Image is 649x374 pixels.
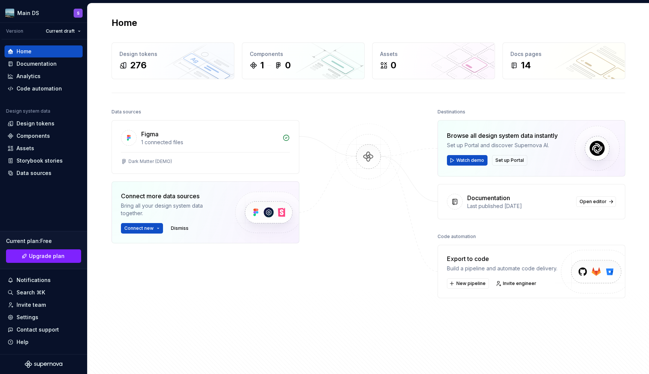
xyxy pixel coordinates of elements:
h2: Home [112,17,137,29]
div: Code automation [438,231,476,242]
div: Home [17,48,32,55]
div: Data sources [112,107,141,117]
div: Design tokens [17,120,54,127]
div: Notifications [17,276,51,284]
svg: Supernova Logo [25,360,62,368]
div: Connect more data sources [121,192,222,201]
div: Assets [17,145,34,152]
div: Help [17,338,29,346]
button: Main DSS [2,5,86,21]
a: Invite team [5,299,83,311]
span: New pipeline [456,280,486,287]
div: Docs pages [510,50,617,58]
a: Analytics [5,70,83,82]
a: Storybook stories [5,155,83,167]
div: Figma [141,130,158,139]
div: S [77,10,80,16]
a: Assets0 [372,42,495,79]
a: Data sources [5,167,83,179]
span: Watch demo [456,157,484,163]
div: Destinations [438,107,465,117]
a: Docs pages14 [503,42,625,79]
button: Notifications [5,274,83,286]
div: Browse all design system data instantly [447,131,558,140]
div: 14 [521,59,531,71]
a: Components [5,130,83,142]
div: Documentation [467,193,510,202]
div: Invite team [17,301,46,309]
div: Last published [DATE] [467,202,572,210]
div: Export to code [447,254,557,263]
div: Design tokens [119,50,226,58]
a: Figma1 connected filesDark Matter (DEMO) [112,120,299,174]
div: Contact support [17,326,59,333]
span: Current draft [46,28,75,34]
div: Dark Matter (DEMO) [128,158,172,164]
div: 0 [285,59,291,71]
button: Connect new [121,223,163,234]
button: Dismiss [168,223,192,234]
div: Bring all your design system data together. [121,202,222,217]
div: 1 connected files [141,139,278,146]
button: Set up Portal [492,155,527,166]
div: Analytics [17,72,41,80]
div: Build a pipeline and automate code delivery. [447,265,557,272]
a: Assets [5,142,83,154]
span: Dismiss [171,225,189,231]
div: Components [250,50,357,58]
a: Home [5,45,83,57]
span: Invite engineer [503,280,536,287]
a: Documentation [5,58,83,70]
a: Open editor [576,196,616,207]
div: Documentation [17,60,57,68]
img: 24f60e78-e584-4f07-a106-7c533a419b8d.png [5,9,14,18]
div: Design system data [6,108,50,114]
a: Components10 [242,42,365,79]
div: 276 [130,59,146,71]
div: Main DS [17,9,39,17]
div: Version [6,28,23,34]
span: Connect new [124,225,154,231]
div: Current plan : Free [6,237,81,245]
a: Design tokens [5,118,83,130]
div: 1 [260,59,264,71]
a: Invite engineer [494,278,540,289]
button: Contact support [5,324,83,336]
div: 0 [391,59,396,71]
button: New pipeline [447,278,489,289]
button: Current draft [42,26,84,36]
div: Search ⌘K [17,289,45,296]
span: Upgrade plan [29,252,65,260]
div: Components [17,132,50,140]
span: Open editor [580,199,607,205]
div: Set up Portal and discover Supernova AI. [447,142,558,149]
a: Code automation [5,83,83,95]
div: Settings [17,314,38,321]
button: Search ⌘K [5,287,83,299]
button: Upgrade plan [6,249,81,263]
div: Data sources [17,169,51,177]
a: Settings [5,311,83,323]
span: Set up Portal [495,157,524,163]
div: Storybook stories [17,157,63,164]
div: Assets [380,50,487,58]
div: Code automation [17,85,62,92]
button: Help [5,336,83,348]
a: Design tokens276 [112,42,234,79]
button: Watch demo [447,155,488,166]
